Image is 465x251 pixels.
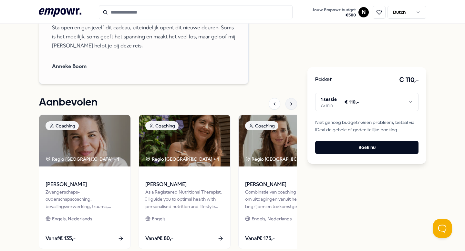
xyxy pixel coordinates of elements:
span: Jouw Empowr budget [312,7,356,13]
span: Niet genoeg budget? Geen probleem, betaal via iDeal de gehele of gedeeltelijke boeking. [315,119,418,133]
div: Coaching [245,121,278,130]
span: Vanaf € 175,- [245,234,275,243]
div: Coaching [46,121,79,130]
span: Engels [152,215,165,222]
button: Jouw Empowr budget€500 [311,6,357,19]
span: [PERSON_NAME] [245,180,324,189]
span: Vanaf € 135,- [46,234,76,243]
span: Engels, Nederlands [252,215,292,222]
img: package image [139,115,230,166]
span: Engels, Nederlands [52,215,92,222]
div: Zwangerschaps- ouderschapscoaching, bevallingsverwerking, trauma, (prik)angst & stresscoaching. [46,188,124,210]
a: package imageCoachingRegio [GEOGRAPHIC_DATA] + 1[PERSON_NAME]As a Registered Nutritional Therapis... [139,115,231,249]
input: Search for products, categories or subcategories [99,5,293,19]
button: Boek nu [315,141,418,154]
a: Jouw Empowr budget€500 [310,5,358,19]
button: N [358,7,369,17]
h1: Aanbevolen [39,95,98,111]
span: [PERSON_NAME] [46,180,124,189]
span: [PERSON_NAME] [145,180,224,189]
div: Regio [GEOGRAPHIC_DATA] + 1 [46,156,119,163]
span: Anneke Boom [52,62,235,71]
div: Regio [GEOGRAPHIC_DATA] + 1 [145,156,219,163]
iframe: Help Scout Beacon - Open [433,219,452,238]
h3: € 110,- [399,75,419,85]
a: package imageCoachingRegio [GEOGRAPHIC_DATA] [PERSON_NAME]Combinatie van coaching en therapie om ... [238,115,330,249]
div: Combinatie van coaching en therapie om uitdagingen vanuit het verleden te begrijpen en toekomstge... [245,188,324,210]
img: package image [39,115,130,166]
h3: Pakket [315,76,332,84]
span: Vanaf € 80,- [145,234,173,243]
div: As a Registered Nutritional Therapist, I'll guide you to optimal health with personalised nutriti... [145,188,224,210]
a: package imageCoachingRegio [GEOGRAPHIC_DATA] + 1[PERSON_NAME]Zwangerschaps- ouderschapscoaching, ... [39,115,131,249]
img: package image [239,115,330,166]
div: Coaching [145,121,179,130]
span: € 500 [312,13,356,18]
div: Regio [GEOGRAPHIC_DATA] [245,156,313,163]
